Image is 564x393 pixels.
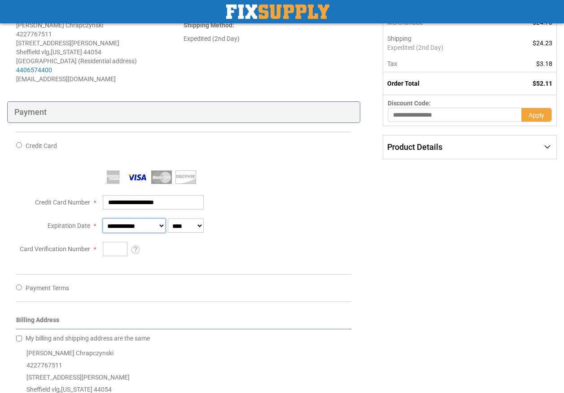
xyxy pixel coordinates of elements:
span: [EMAIL_ADDRESS][DOMAIN_NAME] [16,75,116,83]
button: Apply [521,108,552,122]
span: Expedited (2nd Day) [387,43,499,52]
span: Payment Terms [26,284,69,292]
span: [US_STATE] [61,386,92,393]
span: Card Verification Number [20,245,90,253]
a: 4406574400 [16,66,52,74]
span: $52.11 [533,80,552,87]
img: American Express [103,170,123,184]
span: $24.23 [533,39,552,47]
span: Credit Card [26,142,57,149]
img: Visa [127,170,148,184]
span: [US_STATE] [51,48,82,56]
span: My billing and shipping address are the same [26,335,150,342]
strong: : [184,22,234,29]
div: Expedited (2nd Day) [184,34,351,43]
strong: Order Total [387,80,420,87]
address: [PERSON_NAME] Chrapczynski 4227767511 [STREET_ADDRESS][PERSON_NAME] Sheffield vlg , 44054 [GEOGRA... [16,21,184,83]
div: Billing Address [16,315,351,329]
div: Payment [7,101,360,123]
img: MasterCard [151,170,172,184]
th: Tax [383,56,503,72]
span: Credit Card Number [35,199,90,206]
span: Product Details [387,142,442,152]
span: Discount Code: [388,100,431,107]
span: Shipping [387,35,411,42]
span: $3.18 [536,60,552,67]
img: Fix Industrial Supply [226,4,329,19]
a: store logo [226,4,329,19]
span: Shipping Method [184,22,232,29]
img: Discover [175,170,196,184]
span: Apply [529,112,544,119]
span: Expiration Date [48,222,90,229]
